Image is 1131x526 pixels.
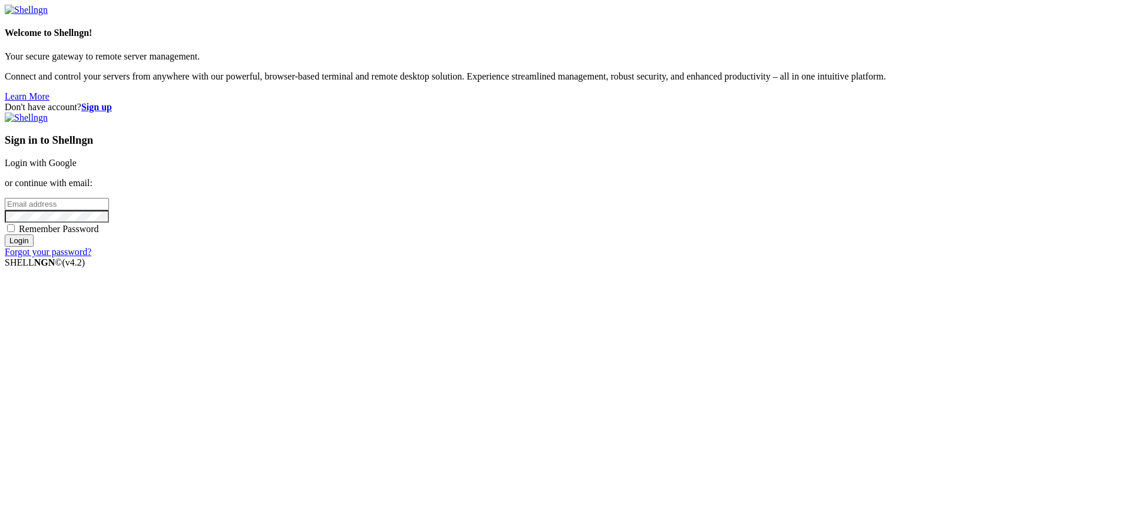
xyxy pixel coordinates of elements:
div: Don't have account? [5,102,1126,113]
a: Learn More [5,91,49,101]
span: SHELL © [5,257,85,267]
p: or continue with email: [5,178,1126,188]
span: 4.2.0 [62,257,85,267]
h3: Sign in to Shellngn [5,134,1126,147]
h4: Welcome to Shellngn! [5,28,1126,38]
input: Login [5,234,34,247]
input: Email address [5,198,109,210]
img: Shellngn [5,113,48,123]
input: Remember Password [7,224,15,232]
a: Sign up [81,102,112,112]
span: Remember Password [19,224,99,234]
p: Connect and control your servers from anywhere with our powerful, browser-based terminal and remo... [5,71,1126,82]
img: Shellngn [5,5,48,15]
p: Your secure gateway to remote server management. [5,51,1126,62]
b: NGN [34,257,55,267]
a: Forgot your password? [5,247,91,257]
a: Login with Google [5,158,77,168]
